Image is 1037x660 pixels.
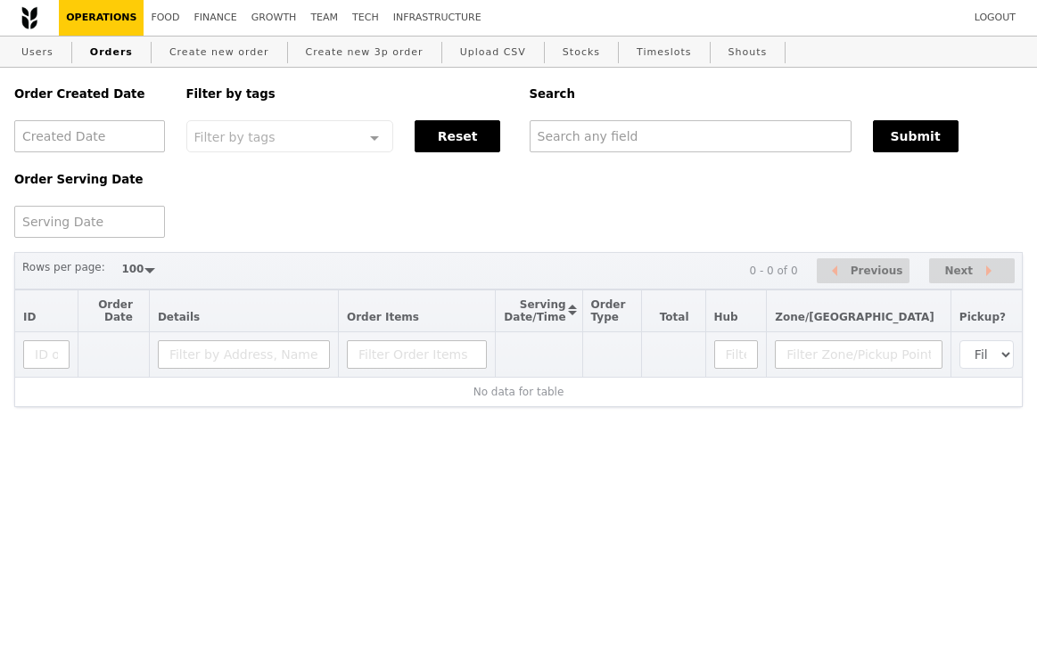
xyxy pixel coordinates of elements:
[162,37,276,69] a: Create new order
[194,128,276,144] span: Filter by tags
[299,37,431,69] a: Create new 3p order
[929,258,1015,284] button: Next
[14,37,61,69] a: Users
[23,311,36,323] span: ID
[158,311,200,323] span: Details
[530,120,852,152] input: Search any field
[721,37,775,69] a: Shouts
[775,340,942,369] input: Filter Zone/Pickup Point
[714,340,759,369] input: Filter Hub
[14,206,165,238] input: Serving Date
[817,258,909,284] button: Previous
[714,311,738,323] span: Hub
[749,265,797,277] div: 0 - 0 of 0
[415,120,500,152] button: Reset
[347,311,419,323] span: Order Items
[453,37,533,69] a: Upload CSV
[14,173,165,186] h5: Order Serving Date
[21,6,37,29] img: Grain logo
[23,386,1014,398] div: No data for table
[944,260,973,281] span: Next
[851,260,903,281] span: Previous
[347,340,487,369] input: Filter Order Items
[630,37,698,69] a: Timeslots
[83,37,140,69] a: Orders
[14,120,165,152] input: Created Date
[22,258,105,276] label: Rows per page:
[23,340,70,369] input: ID or Salesperson name
[186,87,508,101] h5: Filter by tags
[14,87,165,101] h5: Order Created Date
[556,37,607,69] a: Stocks
[591,298,626,323] span: Order Type
[158,340,330,369] input: Filter by Address, Name, Email, Mobile
[530,87,1024,101] h5: Search
[775,311,934,323] span: Zone/[GEOGRAPHIC_DATA]
[873,120,959,152] button: Submit
[959,311,1006,323] span: Pickup?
